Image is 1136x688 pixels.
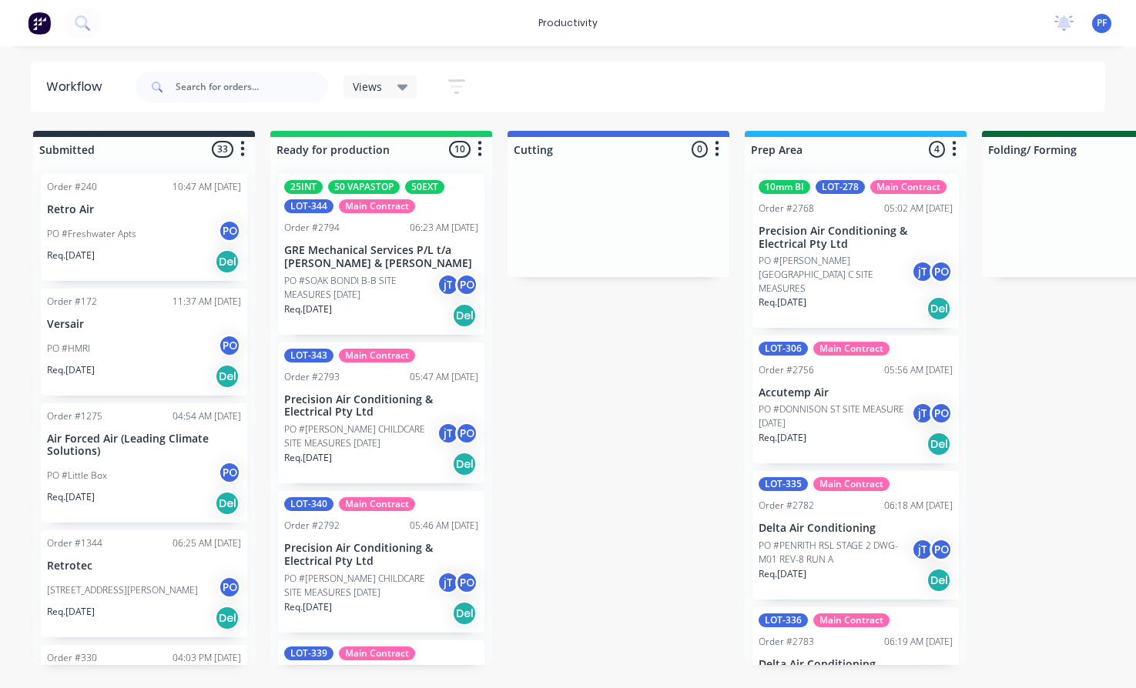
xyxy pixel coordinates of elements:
p: Retrotec [47,559,241,573]
div: Del [215,364,240,389]
div: Main Contract [339,646,415,660]
p: Precision Air Conditioning & Electrical Pty Ltd [759,225,953,251]
div: Order #2792 [284,519,340,533]
div: LOT-306 [759,342,808,356]
div: 05:47 AM [DATE] [410,370,478,384]
div: Order #2793 [284,370,340,384]
div: Del [927,296,951,321]
div: Order #127504:54 AM [DATE]Air Forced Air (Leading Climate Solutions)PO #Little BoxPOReq.[DATE]Del [41,403,247,523]
div: 06:19 AM [DATE] [884,635,953,649]
div: Main Contract [813,477,890,491]
p: Req. [DATE] [759,431,806,445]
div: LOT-335Main ContractOrder #278206:18 AM [DATE]Delta Air ConditioningPO #PENRITH RSL STAGE 2 DWG-M... [752,471,959,599]
div: Main Contract [339,349,415,362]
div: Order #2783 [759,635,814,649]
p: Req. [DATE] [284,451,332,465]
div: Main Contract [813,613,890,627]
p: [STREET_ADDRESS][PERSON_NAME] [47,583,198,597]
p: Versair [47,318,241,331]
p: Req. [DATE] [47,605,95,619]
div: 10mm BILOT-278Main ContractOrder #276805:02 AM [DATE]Precision Air Conditioning & Electrical Pty ... [752,174,959,328]
div: LOT-335 [759,477,808,491]
div: LOT-344 [284,199,333,213]
div: 05:46 AM [DATE] [410,519,478,533]
p: Precision Air Conditioning & Electrical Pty Ltd [284,393,478,419]
div: LOT-339 [284,646,333,660]
div: Del [927,432,951,456]
p: PO #DONNISON ST SITE MEASURE [DATE] [759,402,911,430]
div: Order #2794 [284,221,340,235]
p: Air Forced Air (Leading Climate Solutions) [47,433,241,459]
div: LOT-336 [759,613,808,627]
p: PO #Little Box [47,469,107,483]
div: jT [437,422,460,445]
div: LOT-343 [284,349,333,362]
p: PO #[PERSON_NAME] CHILDCARE SITE MEASURES [DATE] [284,572,437,599]
div: Main Contract [339,199,415,213]
div: Del [927,568,951,593]
div: 04:03 PM [DATE] [173,651,241,665]
div: PO [455,571,478,594]
div: 06:25 AM [DATE] [173,536,241,550]
div: PO [218,576,241,599]
div: productivity [531,12,605,35]
div: jT [437,571,460,594]
p: PO #[PERSON_NAME][GEOGRAPHIC_DATA] C SITE MEASURES [759,254,911,296]
p: PO #Freshwater Apts [47,227,136,241]
div: Main Contract [339,497,415,511]
div: Main Contract [870,180,947,194]
div: Del [215,606,240,630]
div: Order #330 [47,651,97,665]
div: Del [452,303,477,328]
input: Search for orders... [176,72,328,102]
div: Order #2768 [759,202,814,215]
div: Workflow [46,78,109,96]
span: Views [353,78,382,95]
div: PO [455,422,478,445]
p: PO #[PERSON_NAME] CHILDCARE SITE MEASURES [DATE] [284,422,437,450]
div: Order #172 [47,295,97,309]
div: LOT-306Main ContractOrder #275605:56 AM [DATE]Accutemp AirPO #DONNISON ST SITE MEASURE [DATE]jTPO... [752,336,959,464]
img: Factory [28,12,51,35]
div: PO [218,461,241,484]
div: jT [437,273,460,296]
div: PO [218,334,241,357]
div: Order #1275 [47,409,102,423]
p: PO #PENRITH RSL STAGE 2 DWG-M01 REV-8 RUN A [759,539,911,566]
div: PO [455,273,478,296]
div: PO [930,402,953,425]
p: PO #SOAK BONDI B-B SITE MEASURES [DATE] [284,274,437,302]
div: LOT-343Main ContractOrder #279305:47 AM [DATE]Precision Air Conditioning & Electrical Pty LtdPO #... [278,342,484,484]
p: PO #HMRI [47,342,90,356]
div: Main Contract [813,342,890,356]
div: 50 VAPASTOP [328,180,400,194]
div: PO [218,219,241,242]
div: Del [452,601,477,626]
p: Retro Air [47,203,241,216]
div: Order #2756 [759,363,814,377]
div: 05:56 AM [DATE] [884,363,953,377]
div: Order #1344 [47,536,102,550]
p: Req. [DATE] [284,600,332,614]
div: LOT-340 [284,497,333,511]
p: Req. [DATE] [759,567,806,581]
p: Req. [DATE] [47,490,95,504]
div: 05:02 AM [DATE] [884,202,953,215]
p: Req. [DATE] [284,302,332,316]
div: Order #240 [47,180,97,194]
div: 50EXT [405,180,444,194]
p: Req. [DATE] [47,363,95,377]
span: PF [1097,16,1107,30]
div: 06:23 AM [DATE] [410,221,478,235]
div: LOT-340Main ContractOrder #279205:46 AM [DATE]Precision Air Conditioning & Electrical Pty LtdPO #... [278,491,484,633]
div: Del [215,249,240,274]
div: 11:37 AM [DATE] [173,295,241,309]
div: 25INT50 VAPASTOP50EXTLOT-344Main ContractOrder #279406:23 AM [DATE]GRE Mechanical Services P/L t/... [278,174,484,335]
p: Delta Air Conditioning [759,658,953,671]
p: Delta Air Conditioning [759,522,953,535]
div: Order #17211:37 AM [DATE]VersairPO #HMRIPOReq.[DATE]Del [41,289,247,396]
div: Order #134406:25 AM [DATE]Retrotec[STREET_ADDRESS][PERSON_NAME]POReq.[DATE]Del [41,530,247,637]
p: Accutemp Air [759,386,953,399]
p: GRE Mechanical Services P/L t/a [PERSON_NAME] & [PERSON_NAME] [284,244,478,270]
div: 10mm BI [759,180,810,194]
